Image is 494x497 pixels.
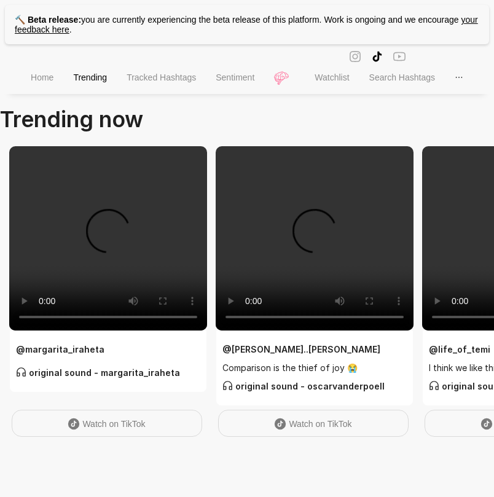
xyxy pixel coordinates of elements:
[12,410,202,437] a: Watch on TikTok
[15,15,478,34] a: your feedback here
[429,380,439,391] span: customer-service
[127,72,196,82] span: Tracked Hashtags
[216,72,254,82] span: Sentiment
[16,367,180,378] strong: original sound - margarita_iraheta
[289,419,351,429] span: Watch on TikTok
[82,419,145,429] span: Watch on TikTok
[31,72,53,82] span: Home
[315,72,349,82] span: Watchlist
[369,72,435,82] span: Search Hashtags
[222,381,385,391] strong: original sound - oscarvanderpoell
[349,49,361,63] span: instagram
[222,344,380,354] strong: @ [PERSON_NAME]..[PERSON_NAME]
[16,367,26,377] span: customer-service
[218,410,409,437] a: Watch on TikTok
[73,72,107,82] span: Trending
[429,344,490,354] strong: @ life_of_temi
[222,361,407,375] span: Comparison is the thief of joy 😭
[15,15,81,25] strong: 🔨 Beta release:
[393,49,406,63] span: youtube
[5,5,489,44] p: you are currently experiencing the beta release of this platform. Work is ongoing and we encourage .
[16,344,104,354] strong: @ margarita_iraheta
[455,73,463,82] span: ellipsis
[222,380,233,391] span: customer-service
